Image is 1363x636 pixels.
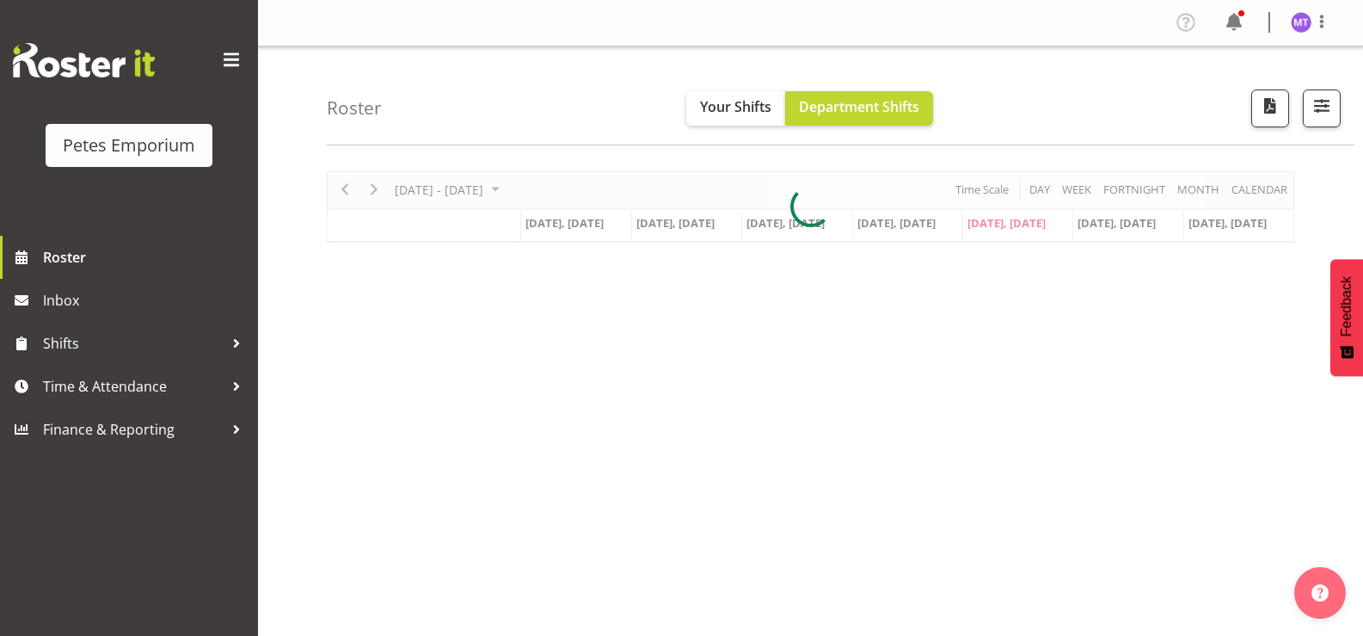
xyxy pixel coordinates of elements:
span: Shifts [43,330,224,356]
span: Time & Attendance [43,374,224,399]
img: mya-taupawa-birkhead5814.jpg [1291,12,1311,33]
button: Feedback - Show survey [1330,259,1363,376]
button: Download a PDF of the roster according to the set date range. [1251,90,1289,127]
button: Department Shifts [785,91,933,126]
div: Petes Emporium [63,133,195,158]
button: Filter Shifts [1303,90,1341,127]
img: Rosterit website logo [13,43,155,77]
h4: Roster [327,98,382,118]
button: Your Shifts [686,91,785,126]
span: Inbox [43,287,249,313]
span: Feedback [1339,276,1354,337]
span: Your Shifts [700,97,771,116]
span: Roster [43,244,249,270]
span: Finance & Reporting [43,417,224,442]
span: Department Shifts [799,97,919,116]
img: help-xxl-2.png [1311,584,1329,602]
